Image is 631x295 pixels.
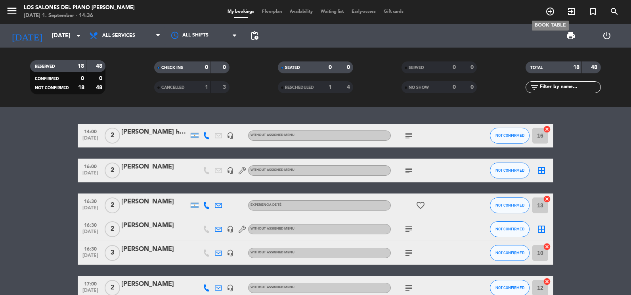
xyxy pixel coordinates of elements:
[205,84,208,90] strong: 1
[227,132,234,139] i: headset_mic
[121,162,189,172] div: [PERSON_NAME]
[80,229,100,238] span: [DATE]
[495,168,524,172] span: NOT CONFIRMED
[409,86,429,90] span: NO SHOW
[404,131,413,140] i: subject
[490,197,530,213] button: NOT CONFIRMED
[99,76,104,81] strong: 0
[490,221,530,237] button: NOT CONFIRMED
[80,244,100,253] span: 16:30
[566,31,576,40] span: print
[453,84,456,90] strong: 0
[495,227,524,231] span: NOT CONFIRMED
[495,203,524,207] span: NOT CONFIRMED
[543,243,551,251] i: cancel
[250,31,259,40] span: pending_actions
[6,27,48,44] i: [DATE]
[490,128,530,144] button: NOT CONFIRMED
[78,63,84,69] strong: 18
[81,76,84,81] strong: 0
[250,134,294,137] span: Without assigned menu
[610,7,619,16] i: search
[80,205,100,215] span: [DATE]
[227,284,234,291] i: headset_mic
[161,86,185,90] span: CANCELLED
[545,7,555,16] i: add_circle_outline
[404,224,413,234] i: subject
[329,65,332,70] strong: 0
[567,7,576,16] i: exit_to_app
[105,163,120,178] span: 2
[404,283,413,293] i: subject
[80,220,100,229] span: 16:30
[380,10,407,14] span: Gift cards
[121,127,189,137] div: [PERSON_NAME] hecsel
[404,166,413,175] i: subject
[409,66,424,70] span: SERVED
[250,203,281,207] span: EXPERIENCIA DE TÉ
[24,12,135,20] div: [DATE] 1. September - 14:36
[416,201,425,210] i: favorite_border
[105,245,120,261] span: 3
[532,21,569,31] div: BOOK TABLE
[543,278,551,285] i: cancel
[250,169,294,172] span: Without assigned menu
[285,86,314,90] span: RESCHEDULED
[105,197,120,213] span: 2
[347,65,352,70] strong: 0
[80,279,100,288] span: 17:00
[121,244,189,255] div: [PERSON_NAME]
[470,65,475,70] strong: 0
[35,65,55,69] span: RESERVED
[530,66,543,70] span: TOTAL
[537,224,546,234] i: border_all
[35,77,59,81] span: CONFIRMED
[250,286,294,289] span: Without assigned menu
[80,196,100,205] span: 16:30
[78,85,84,90] strong: 18
[224,10,258,14] span: My bookings
[223,65,228,70] strong: 0
[348,10,380,14] span: Early-access
[223,84,228,90] strong: 3
[286,10,317,14] span: Availability
[285,66,300,70] span: SEATED
[74,31,83,40] i: arrow_drop_down
[250,251,294,254] span: Without assigned menu
[102,33,135,38] span: All services
[543,125,551,133] i: cancel
[258,10,286,14] span: Floorplan
[35,86,69,90] span: NOT CONFIRMED
[227,167,234,174] i: headset_mic
[490,163,530,178] button: NOT CONFIRMED
[589,24,625,48] div: LOG OUT
[495,133,524,138] span: NOT CONFIRMED
[161,66,183,70] span: CHECK INS
[588,7,598,16] i: turned_in_not
[490,245,530,261] button: NOT CONFIRMED
[96,85,104,90] strong: 48
[105,128,120,144] span: 2
[602,31,612,40] i: power_settings_new
[495,251,524,255] span: NOT CONFIRMED
[317,10,348,14] span: Waiting list
[227,226,234,233] i: headset_mic
[329,84,332,90] strong: 1
[121,279,189,289] div: [PERSON_NAME]
[121,197,189,207] div: [PERSON_NAME]
[573,65,579,70] strong: 18
[80,170,100,180] span: [DATE]
[537,166,546,175] i: border_all
[24,4,135,12] div: Los Salones del Piano [PERSON_NAME]
[121,220,189,231] div: [PERSON_NAME]
[80,136,100,145] span: [DATE]
[453,65,456,70] strong: 0
[80,253,100,262] span: [DATE]
[543,195,551,203] i: cancel
[6,5,18,19] button: menu
[404,248,413,258] i: subject
[105,221,120,237] span: 2
[539,83,600,92] input: Filter by name...
[530,82,539,92] i: filter_list
[80,126,100,136] span: 14:00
